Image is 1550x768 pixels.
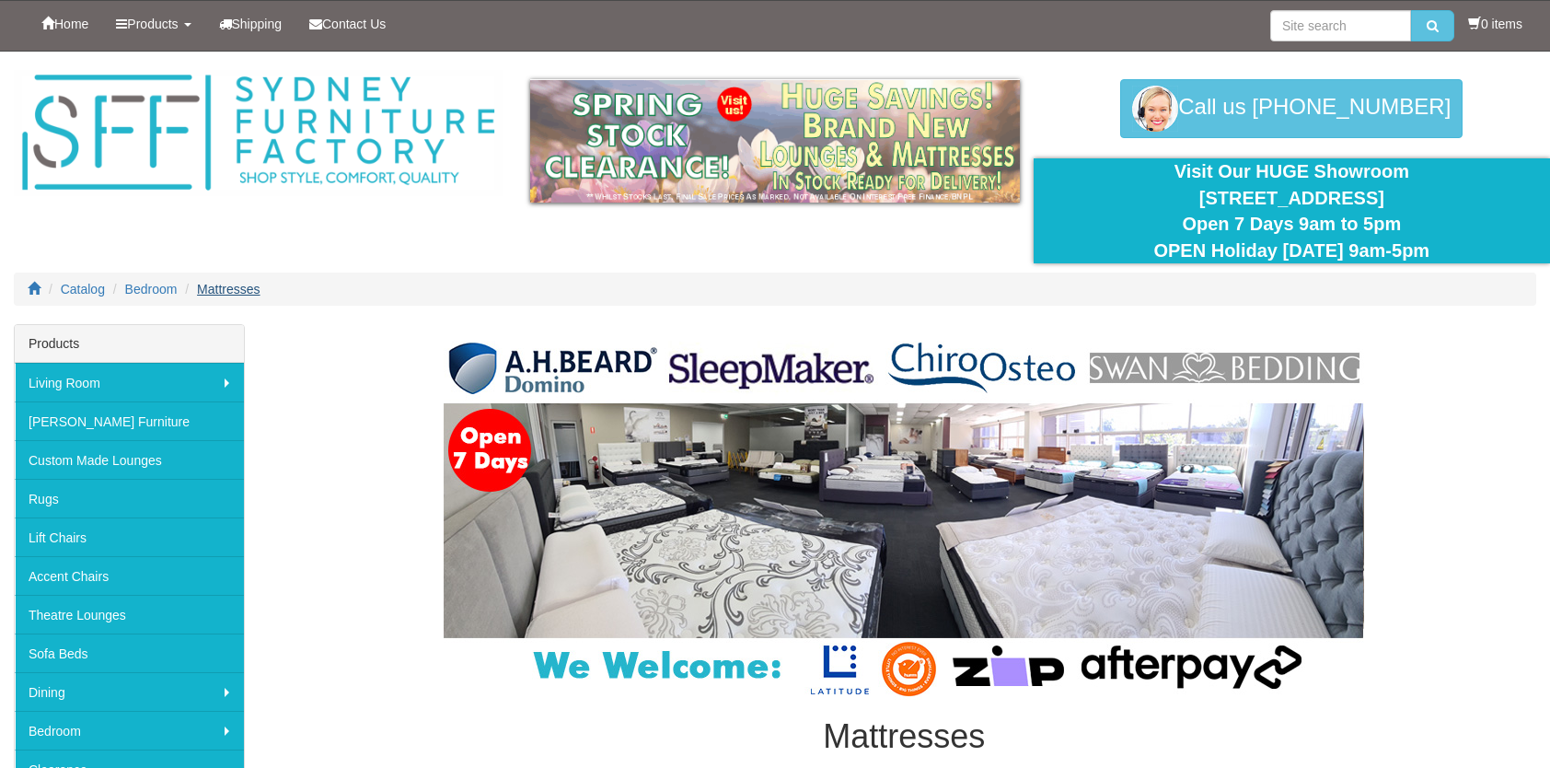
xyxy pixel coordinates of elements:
[232,17,283,31] span: Shipping
[15,325,244,363] div: Products
[15,711,244,750] a: Bedroom
[15,595,244,634] a: Theatre Lounges
[15,672,244,711] a: Dining
[530,79,1019,203] img: spring-sale.gif
[28,1,102,47] a: Home
[197,282,260,297] a: Mattresses
[125,282,178,297] a: Bedroom
[322,17,386,31] span: Contact Us
[295,1,399,47] a: Contact Us
[1468,15,1522,33] li: 0 items
[15,634,244,672] a: Sofa Beds
[205,1,296,47] a: Shipping
[444,333,1364,700] img: Mattresses
[1047,158,1536,263] div: Visit Our HUGE Showroom [STREET_ADDRESS] Open 7 Days 9am to 5pm OPEN Holiday [DATE] 9am-5pm
[14,70,503,196] img: Sydney Furniture Factory
[15,440,244,479] a: Custom Made Lounges
[15,518,244,556] a: Lift Chairs
[102,1,204,47] a: Products
[272,718,1536,755] h1: Mattresses
[15,363,244,401] a: Living Room
[127,17,178,31] span: Products
[15,556,244,595] a: Accent Chairs
[61,282,105,297] a: Catalog
[1270,10,1411,41] input: Site search
[54,17,88,31] span: Home
[15,401,244,440] a: [PERSON_NAME] Furniture
[15,479,244,518] a: Rugs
